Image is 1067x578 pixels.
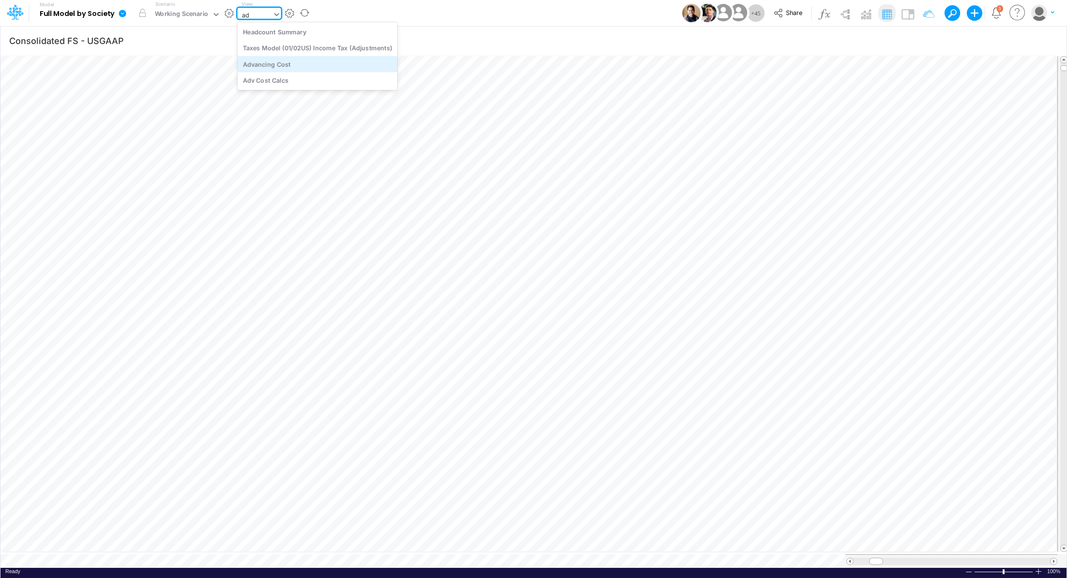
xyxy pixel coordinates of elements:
[727,2,749,24] img: User Image Icon
[155,0,175,8] label: Scenario
[155,9,209,20] div: Working Scenario
[998,6,1001,11] div: 3 unread items
[965,568,973,576] div: Zoom Out
[751,10,761,16] span: + 45
[1003,569,1005,574] div: Zoom
[786,9,802,16] span: Share
[1047,568,1062,575] span: 100%
[712,2,734,24] img: User Image Icon
[769,6,809,21] button: Share
[40,2,54,8] label: Model
[40,10,115,18] b: Full Model by Society
[5,568,20,575] div: In Ready mode
[1047,568,1062,575] div: Zoom level
[238,56,397,72] div: Advancing Cost
[974,568,1035,575] div: Zoom
[682,4,701,22] img: User Image Icon
[238,24,397,40] div: Headcount Summary
[241,0,253,8] label: View
[698,4,717,22] img: User Image Icon
[238,72,397,88] div: Adv Cost Calcs
[5,568,20,574] span: Ready
[238,40,397,56] div: Taxes Model (01/02US) Income Tax (Adjustments)
[1035,568,1042,575] div: Zoom In
[9,30,856,50] input: Type a title here
[991,7,1002,18] a: Notifications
